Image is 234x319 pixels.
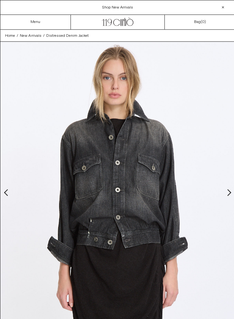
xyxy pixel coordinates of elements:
[193,19,205,25] a: Bag()
[201,19,205,25] span: )
[201,19,203,25] span: 0
[30,19,40,25] a: Menu
[5,33,15,38] a: Home
[224,188,231,195] button: Next slide
[102,5,132,10] a: Shop New Arrivals
[46,33,88,38] a: Distressed Denim Jacket
[20,33,41,38] a: New Arrivals
[3,188,10,195] button: Previous slide
[17,33,18,38] span: /
[43,33,44,38] span: /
